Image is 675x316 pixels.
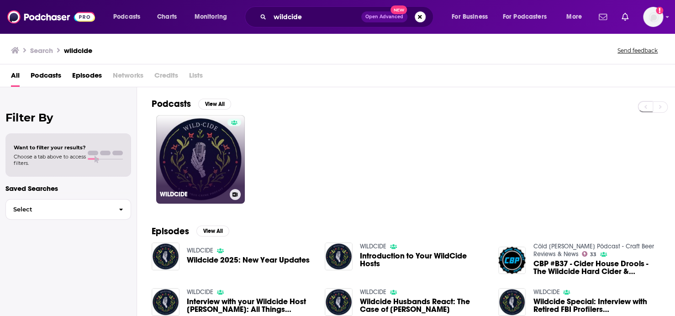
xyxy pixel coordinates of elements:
a: Show notifications dropdown [595,9,611,25]
span: Select [6,206,111,212]
a: WILDCIDE [187,247,213,254]
button: View All [198,99,231,110]
button: Show profile menu [643,7,663,27]
button: open menu [445,10,499,24]
span: Podcasts [113,11,140,23]
span: Monitoring [195,11,227,23]
p: Saved Searches [5,184,131,193]
a: PodcastsView All [152,98,231,110]
span: Wildcide Special: Interview with Retired FBI Profilers [PERSON_NAME] and [PERSON_NAME] [533,298,660,313]
a: WILDCIDE [187,288,213,296]
img: Interview with your Wildcide Host Bailey: All Things Therapy [152,288,179,316]
h3: wildcide [64,46,92,55]
h2: Episodes [152,226,189,237]
a: Wildcide Special: Interview with Retired FBI Profilers James Fitzgerald and Raymond Carr [533,298,660,313]
a: All [11,68,20,87]
span: Networks [113,68,143,87]
a: Introduction to Your WildCide Hosts [360,252,487,268]
input: Search podcasts, credits, & more... [270,10,361,24]
button: open menu [560,10,593,24]
svg: Add a profile image [656,7,663,14]
button: Open AdvancedNew [361,11,407,22]
a: CBP #B37 - Cider House Drools - The Wildcide Hard Cider & Ace Cider's Space Ace [533,260,660,275]
span: Interview with your Wildcide Host [PERSON_NAME]: All Things Therapy [187,298,314,313]
div: Search podcasts, credits, & more... [253,6,442,27]
h2: Filter By [5,111,131,124]
h3: Search [30,46,53,55]
button: Select [5,199,131,220]
a: 33 [582,251,596,257]
button: Send feedback [615,47,660,54]
a: Cöld Brüe Pödcast - Craft Beer Reviews & News [533,242,654,258]
span: Logged in as TaraKennedy [643,7,663,27]
img: Wildcide 2025: New Year Updates [152,242,179,270]
span: Want to filter your results? [14,144,86,151]
span: For Podcasters [503,11,547,23]
span: New [390,5,407,14]
a: EpisodesView All [152,226,229,237]
a: WILDCIDE [533,288,559,296]
button: open menu [188,10,239,24]
span: More [566,11,582,23]
a: Wildcide Husbands React: The Case of Agneta Westlund [360,298,487,313]
a: Episodes [72,68,102,87]
span: 33 [590,253,596,257]
img: Introduction to Your WildCide Hosts [325,242,353,270]
button: open menu [497,10,560,24]
span: Open Advanced [365,15,403,19]
img: Podchaser - Follow, Share and Rate Podcasts [7,8,95,26]
span: Charts [157,11,177,23]
img: Wildcide Special: Interview with Retired FBI Profilers James Fitzgerald and Raymond Carr [498,288,526,316]
a: Show notifications dropdown [618,9,632,25]
span: Choose a tab above to access filters. [14,153,86,166]
a: WILDCIDE [156,115,245,204]
a: WILDCIDE [360,242,386,250]
a: Podcasts [31,68,61,87]
h3: WILDCIDE [160,190,226,198]
span: Wildcide Husbands React: The Case of [PERSON_NAME] [360,298,487,313]
button: View All [196,226,229,237]
img: User Profile [643,7,663,27]
h2: Podcasts [152,98,191,110]
span: For Business [452,11,488,23]
img: CBP #B37 - Cider House Drools - The Wildcide Hard Cider & Ace Cider's Space Ace [498,247,526,274]
a: WILDCIDE [360,288,386,296]
button: open menu [107,10,152,24]
span: CBP #B37 - Cider House Drools - The Wildcide Hard Cider & [PERSON_NAME]'s Space Ace [533,260,660,275]
a: Wildcide 2025: New Year Updates [187,256,310,264]
span: Credits [154,68,178,87]
img: Wildcide Husbands React: The Case of Agneta Westlund [325,288,353,316]
span: Lists [189,68,203,87]
a: Charts [151,10,182,24]
a: Interview with your Wildcide Host Bailey: All Things Therapy [187,298,314,313]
